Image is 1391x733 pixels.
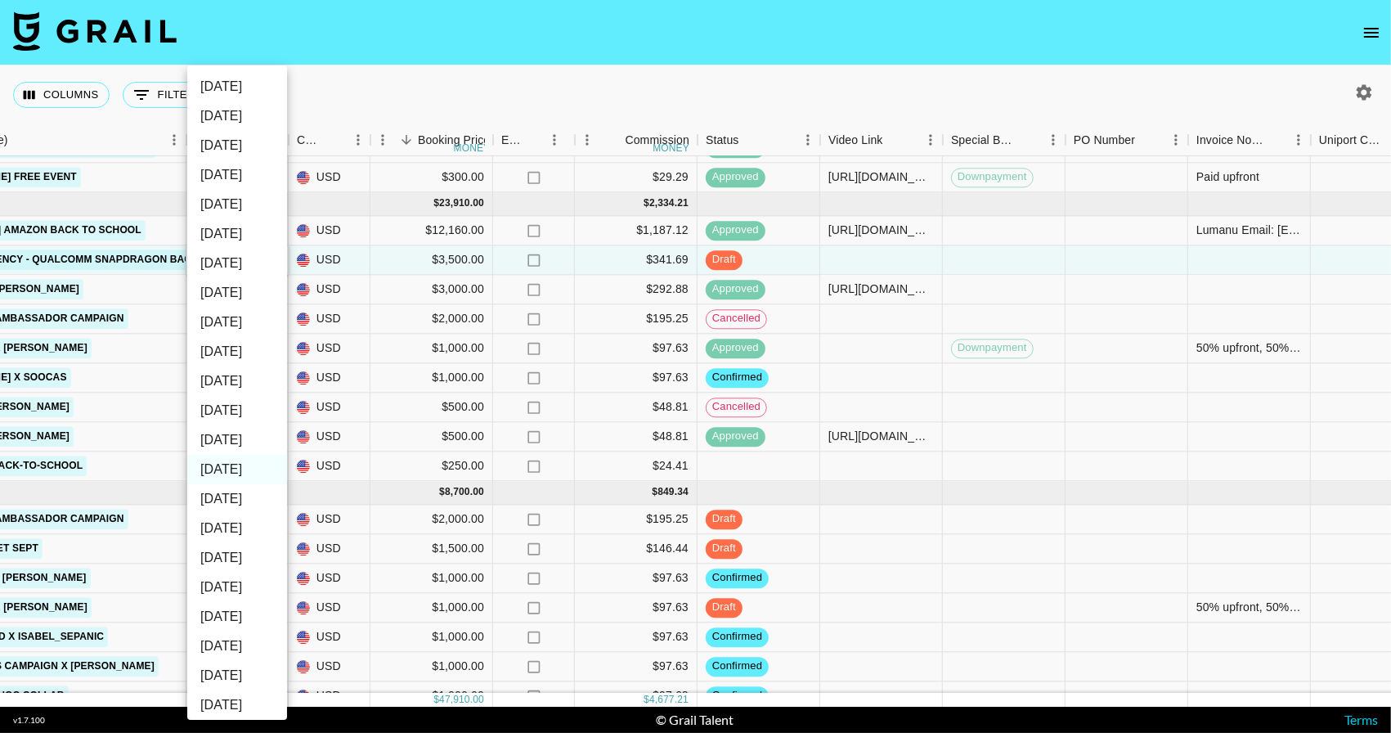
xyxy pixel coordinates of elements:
[187,396,287,425] li: [DATE]
[187,249,287,278] li: [DATE]
[187,366,287,396] li: [DATE]
[187,131,287,160] li: [DATE]
[187,308,287,337] li: [DATE]
[187,514,287,543] li: [DATE]
[187,690,287,720] li: [DATE]
[187,101,287,131] li: [DATE]
[187,72,287,101] li: [DATE]
[187,425,287,455] li: [DATE]
[187,484,287,514] li: [DATE]
[187,455,287,484] li: [DATE]
[187,573,287,602] li: [DATE]
[187,337,287,366] li: [DATE]
[187,190,287,219] li: [DATE]
[187,219,287,249] li: [DATE]
[187,602,287,632] li: [DATE]
[187,160,287,190] li: [DATE]
[187,278,287,308] li: [DATE]
[187,543,287,573] li: [DATE]
[187,661,287,690] li: [DATE]
[187,632,287,661] li: [DATE]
